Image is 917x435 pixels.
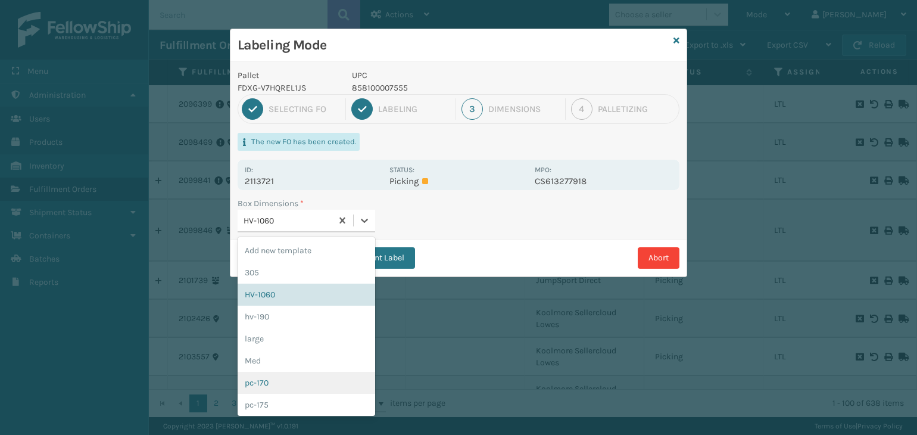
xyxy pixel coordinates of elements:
label: Id: [245,166,253,174]
p: UPC [352,69,528,82]
div: 4 [571,98,592,120]
div: 2 [351,98,373,120]
h3: Labeling Mode [238,36,669,54]
div: Add new template [238,240,375,262]
div: HV-1060 [238,284,375,306]
p: The new FO has been created. [251,136,356,147]
button: Print Label [342,247,415,269]
div: Dimensions [488,104,560,114]
div: pc-170 [238,372,375,394]
label: Box Dimensions [238,197,304,210]
div: HV-1060 [244,215,333,227]
div: Selecting FO [269,104,340,114]
p: 858100007555 [352,82,528,94]
p: CS613277918 [535,176,672,187]
div: 1 [242,98,263,120]
label: MPO: [535,166,551,174]
p: Picking [389,176,527,187]
button: Abort [638,247,679,269]
div: large [238,328,375,350]
p: FDXG-V7HQREL1JS [238,82,338,94]
div: Labeling [378,104,450,114]
div: Palletizing [598,104,675,114]
p: Pallet [238,69,338,82]
div: Med [238,350,375,372]
div: 3 [461,98,483,120]
div: 305 [238,262,375,284]
div: pc-175 [238,394,375,416]
p: 2113721 [245,176,382,187]
label: Status: [389,166,414,174]
div: hv-190 [238,306,375,328]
